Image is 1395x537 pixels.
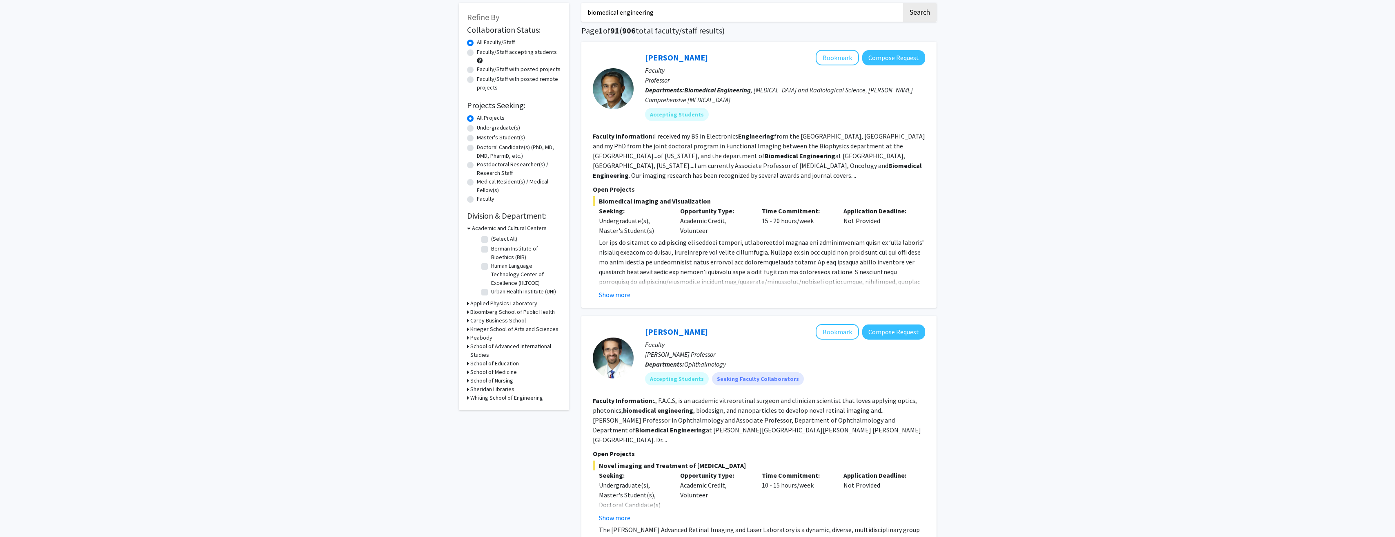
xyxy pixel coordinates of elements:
[467,25,561,35] h2: Collaboration Status:
[472,224,547,233] h3: Academic and Cultural Centers
[888,161,922,170] b: Biomedical
[477,123,520,132] label: Undergraduate(s)
[593,449,925,459] p: Open Projects
[593,132,925,179] fg-read-more: I received my BS in Electronics from the [GEOGRAPHIC_DATA], [GEOGRAPHIC_DATA] and my PhD from the...
[843,470,913,480] p: Application Deadline:
[593,396,921,444] fg-read-more: ., F.A.C.S, is an academic vitreoretinal surgeon and clinician scientist that loves applying opti...
[837,206,919,235] div: Not Provided
[581,3,902,22] input: Search Keywords
[610,25,619,36] span: 91
[477,38,515,47] label: All Faculty/Staff
[645,327,708,337] a: [PERSON_NAME]
[470,394,543,402] h3: Whiting School of Engineering
[599,470,668,480] p: Seeking:
[491,235,517,243] label: (Select All)
[477,75,561,92] label: Faculty/Staff with posted remote projects
[599,206,668,216] p: Seeking:
[762,470,831,480] p: Time Commitment:
[680,206,750,216] p: Opportunity Type:
[593,396,654,405] b: Faculty Information:
[645,108,709,121] mat-chip: Accepting Students
[477,143,561,160] label: Doctoral Candidate(s) (PhD, MD, DMD, PharmD, etc.)
[491,262,559,287] label: Human Language Technology Center of Excellence (HLTCOE)
[674,206,756,235] div: Academic Credit, Volunteer
[467,101,561,110] h2: Projects Seeking:
[470,385,514,394] h3: Sheridan Libraries
[470,368,517,376] h3: School of Medicine
[477,48,557,56] label: Faculty/Staff accepting students
[635,426,669,434] b: Biomedical
[593,461,925,470] span: Novel imaging and Treatment of [MEDICAL_DATA]
[645,86,684,94] b: Departments:
[477,160,561,177] label: Postdoctoral Researcher(s) / Research Staff
[670,426,706,434] b: Engineering
[599,238,924,335] span: Lor ips do sitamet co adipiscing eli seddoei tempori, utlaboreetdol magnaa eni adminimveniam quis...
[816,50,859,65] button: Add Arvind Pathak to Bookmarks
[756,470,837,523] div: 10 - 15 hours/week
[684,360,726,368] span: Ophthalmology
[581,26,937,36] h1: Page of ( total faculty/staff results)
[6,500,35,531] iframe: Chat
[680,470,750,480] p: Opportunity Type:
[799,152,835,160] b: Engineering
[470,359,519,368] h3: School of Education
[717,86,751,94] b: Engineering
[477,65,561,74] label: Faculty/Staff with posted projects
[645,340,925,349] p: Faculty
[593,184,925,194] p: Open Projects
[843,206,913,216] p: Application Deadline:
[470,325,558,333] h3: Krieger School of Arts and Sciences
[645,360,684,368] b: Departments:
[837,470,919,523] div: Not Provided
[645,372,709,385] mat-chip: Accepting Students
[477,133,525,142] label: Master's Student(s)
[862,50,925,65] button: Compose Request to Arvind Pathak
[467,12,499,22] span: Refine By
[645,52,708,63] a: [PERSON_NAME]
[645,65,925,75] p: Faculty
[623,406,656,414] b: biomedical
[467,211,561,221] h2: Division & Department:
[593,196,925,206] span: Biomedical Imaging and Visualization
[599,290,630,300] button: Show more
[593,171,629,179] b: Engineering
[470,376,513,385] h3: School of Nursing
[712,372,804,385] mat-chip: Seeking Faculty Collaborators
[645,75,925,85] p: Professor
[622,25,636,36] span: 906
[470,308,555,316] h3: Bloomberg School of Public Health
[470,299,537,308] h3: Applied Physics Laboratory
[593,132,654,140] b: Faculty Information:
[470,316,526,325] h3: Carey Business School
[598,25,603,36] span: 1
[477,114,505,122] label: All Projects
[645,86,913,104] span: , [MEDICAL_DATA] and Radiological Science, [PERSON_NAME] Comprehensive [MEDICAL_DATA]
[645,349,925,359] p: [PERSON_NAME] Professor
[599,513,630,523] button: Show more
[903,3,937,22] button: Search
[477,195,494,203] label: Faculty
[470,342,561,359] h3: School of Advanced International Studies
[762,206,831,216] p: Time Commitment:
[657,406,693,414] b: engineering
[816,324,859,340] button: Add Yannis Paulus to Bookmarks
[470,333,492,342] h3: Peabody
[674,470,756,523] div: Academic Credit, Volunteer
[738,132,774,140] b: Engineering
[765,152,798,160] b: Biomedical
[477,177,561,195] label: Medical Resident(s) / Medical Fellow(s)
[684,86,716,94] b: Biomedical
[599,216,668,235] div: Undergraduate(s), Master's Student(s)
[862,324,925,340] button: Compose Request to Yannis Paulus
[491,244,559,262] label: Berman Institute of Bioethics (BIB)
[756,206,837,235] div: 15 - 20 hours/week
[491,287,556,296] label: Urban Health Institute (UHI)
